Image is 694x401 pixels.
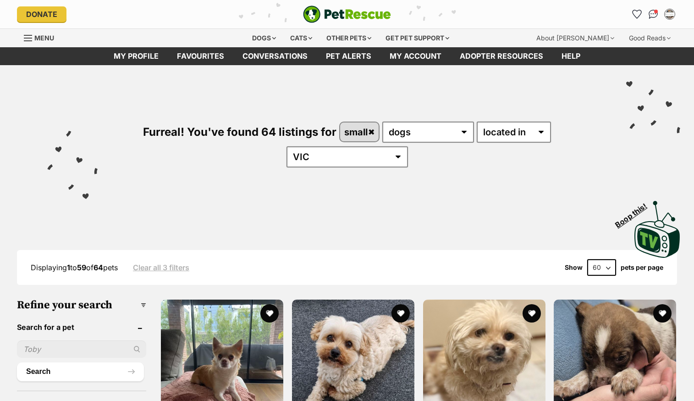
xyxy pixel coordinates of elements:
[380,47,451,65] a: My account
[552,47,589,65] a: Help
[17,362,144,381] button: Search
[649,10,658,19] img: chat-41dd97257d64d25036548639549fe6c8038ab92f7586957e7f3b1b290dea8141.svg
[17,6,66,22] a: Donate
[67,263,70,272] strong: 1
[665,10,674,19] img: Kirsty Rice profile pic
[168,47,233,65] a: Favourites
[77,263,86,272] strong: 59
[17,323,146,331] header: Search for a pet
[24,29,61,45] a: Menu
[105,47,168,65] a: My profile
[34,34,54,42] span: Menu
[143,125,336,139] span: Furreal! You've found 64 listings for
[622,29,677,47] div: Good Reads
[451,47,552,65] a: Adopter resources
[565,264,583,271] span: Show
[284,29,319,47] div: Cats
[621,264,663,271] label: pets per page
[17,340,146,358] input: Toby
[303,6,391,23] a: PetRescue
[17,299,146,312] h3: Refine your search
[530,29,621,47] div: About [PERSON_NAME]
[379,29,456,47] div: Get pet support
[320,29,378,47] div: Other pets
[246,29,282,47] div: Dogs
[31,263,118,272] span: Displaying to of pets
[260,304,279,323] button: favourite
[133,263,189,272] a: Clear all 3 filters
[522,304,540,323] button: favourite
[614,196,656,229] span: Boop this!
[303,6,391,23] img: logo-e224e6f780fb5917bec1dbf3a21bbac754714ae5b6737aabdf751b685950b380.svg
[233,47,317,65] a: conversations
[94,263,103,272] strong: 64
[662,7,677,22] button: My account
[340,123,379,141] a: small
[317,47,380,65] a: Pet alerts
[634,193,680,260] a: Boop this!
[653,304,672,323] button: favourite
[629,7,677,22] ul: Account quick links
[634,201,680,258] img: PetRescue TV logo
[646,7,661,22] a: Conversations
[391,304,410,323] button: favourite
[629,7,644,22] a: Favourites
